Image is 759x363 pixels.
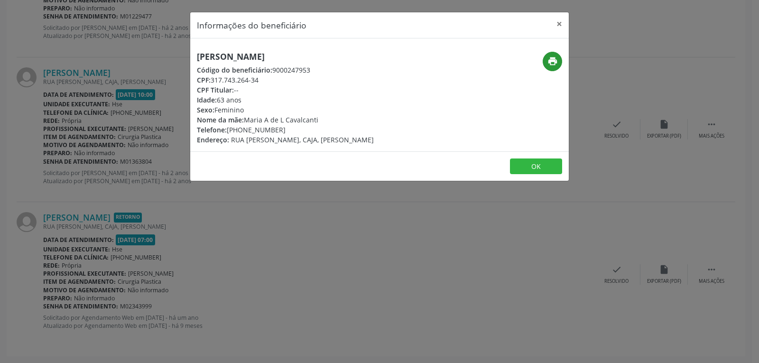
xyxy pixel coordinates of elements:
div: 9000247953 [197,65,374,75]
span: Idade: [197,95,217,104]
div: 317.743.264-34 [197,75,374,85]
button: OK [510,158,562,175]
div: [PHONE_NUMBER] [197,125,374,135]
div: Maria A de L Cavalcanti [197,115,374,125]
h5: Informações do beneficiário [197,19,306,31]
span: Endereço: [197,135,229,144]
span: CPF Titular: [197,85,234,94]
div: Feminino [197,105,374,115]
button: Close [550,12,569,36]
i: print [547,56,558,66]
div: -- [197,85,374,95]
span: Código do beneficiário: [197,65,272,74]
span: Nome da mãe: [197,115,244,124]
button: print [543,52,562,71]
span: CPF: [197,75,211,84]
span: Sexo: [197,105,214,114]
h5: [PERSON_NAME] [197,52,374,62]
span: RUA [PERSON_NAME], CAJA, [PERSON_NAME] [231,135,374,144]
span: Telefone: [197,125,227,134]
div: 63 anos [197,95,374,105]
